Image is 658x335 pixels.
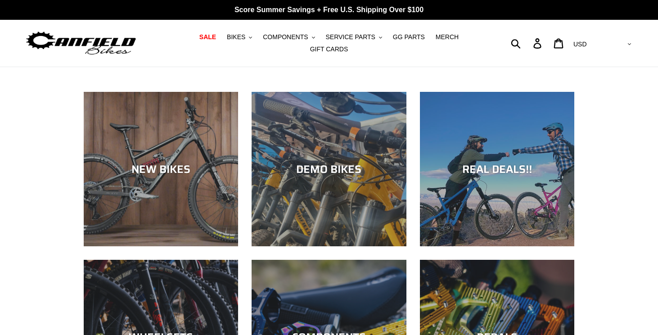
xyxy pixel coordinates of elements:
[252,92,406,246] a: DEMO BIKES
[420,163,574,176] div: REAL DEALS!!
[84,92,238,246] a: NEW BIKES
[227,33,245,41] span: BIKES
[258,31,319,43] button: COMPONENTS
[431,31,463,43] a: MERCH
[306,43,353,55] a: GIFT CARDS
[199,33,216,41] span: SALE
[516,33,539,53] input: Search
[195,31,221,43] a: SALE
[310,45,348,53] span: GIFT CARDS
[84,163,238,176] div: NEW BIKES
[325,33,375,41] span: SERVICE PARTS
[263,33,308,41] span: COMPONENTS
[393,33,425,41] span: GG PARTS
[321,31,386,43] button: SERVICE PARTS
[222,31,257,43] button: BIKES
[388,31,429,43] a: GG PARTS
[252,163,406,176] div: DEMO BIKES
[25,29,137,58] img: Canfield Bikes
[436,33,459,41] span: MERCH
[420,92,574,246] a: REAL DEALS!!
